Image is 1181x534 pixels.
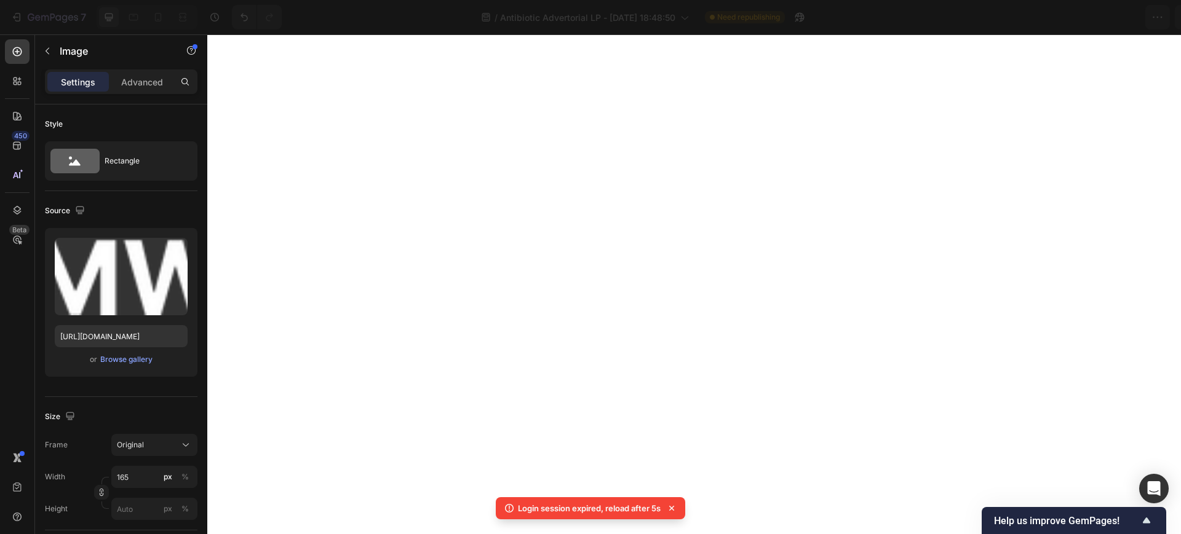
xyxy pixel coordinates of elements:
[45,409,78,425] div: Size
[178,469,193,484] button: px
[1099,5,1151,29] button: Publish
[161,501,175,516] button: %
[1110,11,1140,24] div: Publish
[181,471,189,482] div: %
[181,503,189,514] div: %
[100,353,153,366] button: Browse gallery
[164,503,172,514] div: px
[178,501,193,516] button: px
[45,119,63,130] div: Style
[117,439,144,450] span: Original
[994,515,1139,527] span: Help us improve GemPages!
[5,5,92,29] button: 7
[518,502,661,514] p: Login session expired, reload after 5s
[45,439,68,450] label: Frame
[60,44,164,58] p: Image
[111,498,197,520] input: px%
[994,513,1154,528] button: Show survey - Help us improve GemPages!
[1064,12,1084,23] span: Save
[12,131,30,141] div: 450
[1054,5,1094,29] button: Save
[717,12,780,23] span: Need republishing
[45,471,65,482] label: Width
[111,466,197,488] input: px%
[55,325,188,347] input: https://example.com/image.jpg
[9,225,30,235] div: Beta
[45,203,87,219] div: Source
[121,76,163,88] p: Advanced
[495,11,498,24] span: /
[1139,474,1169,503] div: Open Intercom Messenger
[100,354,153,365] div: Browse gallery
[90,352,97,367] span: or
[111,434,197,456] button: Original
[161,469,175,484] button: %
[55,238,188,315] img: preview-image
[207,34,1181,534] iframe: Design area
[164,471,172,482] div: px
[232,5,282,29] div: Undo/Redo
[500,11,675,24] span: Antibiotic Advertorial LP - [DATE] 18:48:50
[81,10,86,25] p: 7
[45,503,68,514] label: Height
[105,147,180,175] div: Rectangle
[61,76,95,88] p: Settings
